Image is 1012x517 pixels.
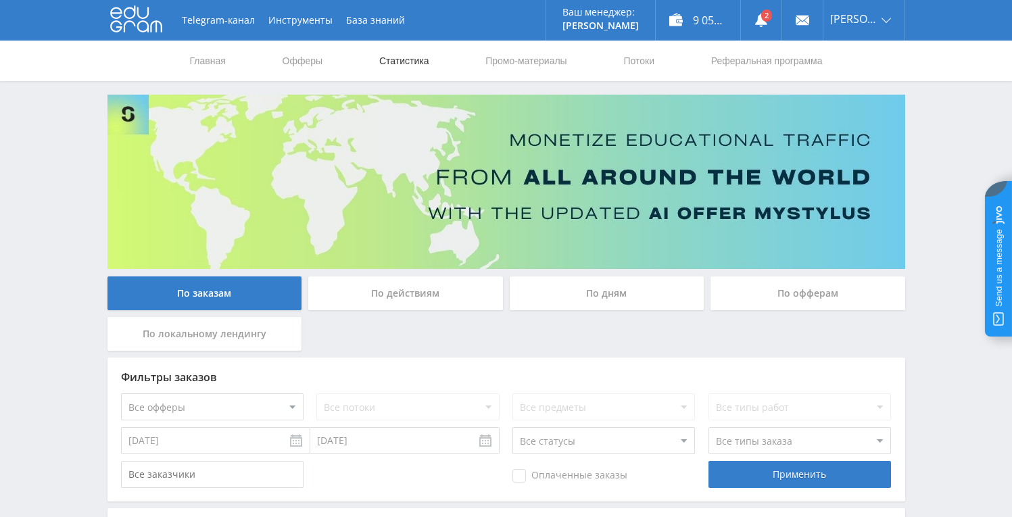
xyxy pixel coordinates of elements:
[484,41,568,81] a: Промо-материалы
[710,41,824,81] a: Реферальная программа
[710,276,905,310] div: По офферам
[107,276,302,310] div: По заказам
[107,317,302,351] div: По локальному лендингу
[562,20,639,31] p: [PERSON_NAME]
[121,461,304,488] input: Все заказчики
[107,95,905,269] img: Banner
[378,41,431,81] a: Статистика
[562,7,639,18] p: Ваш менеджер:
[708,461,891,488] div: Применить
[281,41,324,81] a: Офферы
[189,41,227,81] a: Главная
[622,41,656,81] a: Потоки
[308,276,503,310] div: По действиям
[510,276,704,310] div: По дням
[512,469,627,483] span: Оплаченные заказы
[830,14,877,24] span: [PERSON_NAME]
[121,371,892,383] div: Фильтры заказов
